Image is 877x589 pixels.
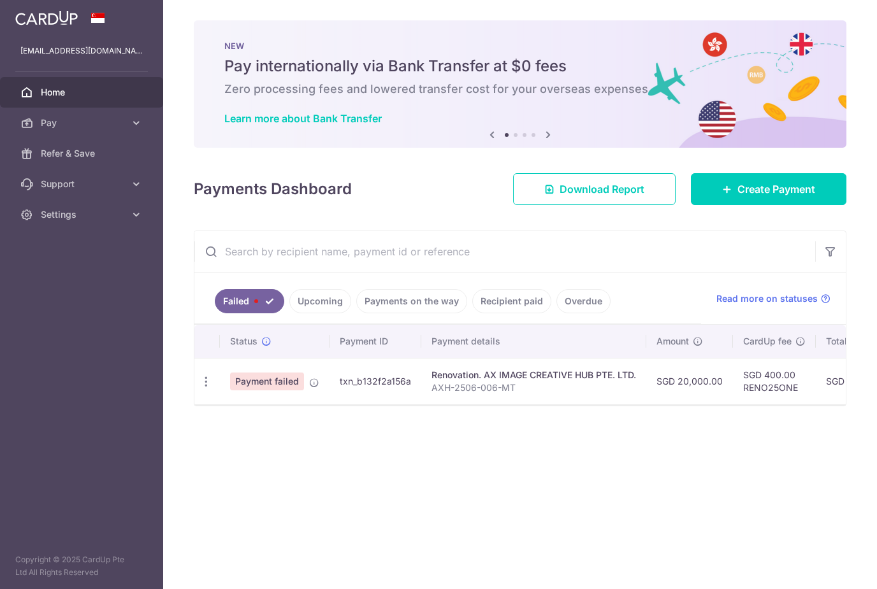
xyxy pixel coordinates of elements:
a: Payments on the way [356,289,467,313]
a: Overdue [556,289,611,313]
span: Read more on statuses [716,292,818,305]
th: Payment ID [330,325,421,358]
h4: Payments Dashboard [194,178,352,201]
a: Upcoming [289,289,351,313]
a: Failed [215,289,284,313]
a: Create Payment [691,173,846,205]
img: Bank transfer banner [194,20,846,148]
p: [EMAIL_ADDRESS][DOMAIN_NAME] [20,45,143,57]
span: Support [41,178,125,190]
img: CardUp [15,10,78,25]
p: NEW [224,41,816,51]
span: Settings [41,208,125,221]
td: SGD 400.00 RENO25ONE [733,358,816,404]
span: Amount [656,335,689,348]
a: Read more on statuses [716,292,830,305]
div: Renovation. AX IMAGE CREATIVE HUB PTE. LTD. [431,369,636,381]
a: Download Report [513,173,676,205]
span: Pay [41,117,125,129]
span: Payment failed [230,373,304,390]
span: Download Report [560,181,644,197]
a: Recipient paid [472,289,551,313]
span: Status [230,335,257,348]
th: Payment details [421,325,646,358]
h5: Pay internationally via Bank Transfer at $0 fees [224,56,816,76]
p: AXH-2506-006-MT [431,381,636,394]
td: SGD 20,000.00 [646,358,733,404]
span: Refer & Save [41,147,125,160]
input: Search by recipient name, payment id or reference [194,231,815,272]
span: Create Payment [737,181,815,197]
span: CardUp fee [743,335,792,348]
td: txn_b132f2a156a [330,358,421,404]
span: Home [41,86,125,99]
a: Learn more about Bank Transfer [224,112,382,125]
h6: Zero processing fees and lowered transfer cost for your overseas expenses [224,82,816,97]
span: Total amt. [826,335,868,348]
